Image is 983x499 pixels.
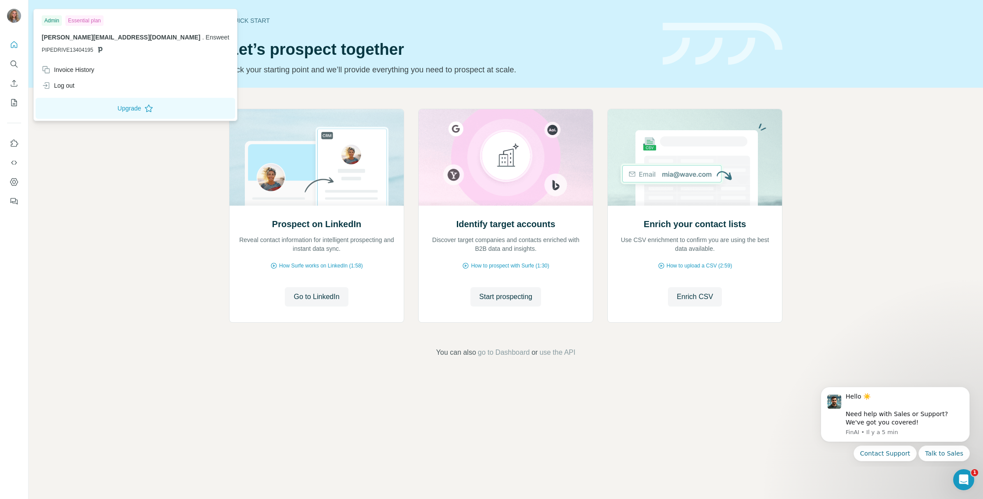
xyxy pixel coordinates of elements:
span: 1 [971,469,978,476]
button: Enrich CSV [668,287,722,307]
img: Identify target accounts [418,109,593,206]
img: Enrich your contact lists [607,109,782,206]
iframe: Intercom live chat [953,469,974,490]
span: or [531,347,538,358]
button: Quick start [7,37,21,53]
button: Search [7,56,21,72]
button: Go to LinkedIn [285,287,348,307]
p: Reveal contact information for intelligent prospecting and instant data sync. [238,235,395,253]
button: Start prospecting [470,287,541,307]
span: Enrich CSV [677,292,713,302]
button: Dashboard [7,174,21,190]
button: Feedback [7,193,21,209]
div: Quick start [229,16,652,25]
h1: Let’s prospect together [229,41,652,58]
button: go to Dashboard [478,347,530,358]
p: Use CSV enrichment to confirm you are using the best data available. [617,235,773,253]
span: Ensweet [206,34,230,41]
span: . [202,34,204,41]
div: Admin [42,15,62,26]
h2: Enrich your contact lists [644,218,746,230]
p: Discover target companies and contacts enriched with B2B data and insights. [427,235,584,253]
img: Avatar [7,9,21,23]
span: You can also [436,347,476,358]
button: use the API [539,347,575,358]
p: Pick your starting point and we’ll provide everything you need to prospect at scale. [229,64,652,76]
div: Essential plan [65,15,104,26]
span: How to prospect with Surfe (1:30) [471,262,549,270]
button: Upgrade [36,98,235,119]
button: Enrich CSV [7,75,21,91]
button: My lists [7,95,21,110]
h2: Identify target accounts [456,218,556,230]
h2: Prospect on LinkedIn [272,218,361,230]
span: [PERSON_NAME][EMAIL_ADDRESS][DOMAIN_NAME] [42,34,201,41]
div: Log out [42,81,75,90]
div: Invoice History [42,65,94,74]
span: PIPEDRIVE13404195 [42,46,93,54]
button: Use Surfe API [7,155,21,171]
img: banner [663,23,782,65]
iframe: Intercom notifications message [807,379,983,467]
button: Use Surfe on LinkedIn [7,135,21,151]
span: How Surfe works on LinkedIn (1:58) [279,262,363,270]
img: Prospect on LinkedIn [229,109,404,206]
span: How to upload a CSV (2:59) [667,262,732,270]
span: Go to LinkedIn [294,292,339,302]
span: Start prospecting [479,292,532,302]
